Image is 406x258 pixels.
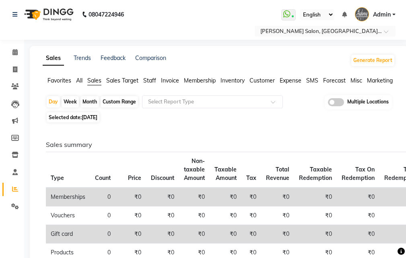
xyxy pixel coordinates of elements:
[47,112,99,122] span: Selected date:
[373,10,391,19] span: Admin
[101,96,138,107] div: Custom Range
[221,77,245,84] span: Inventory
[62,96,79,107] div: Week
[46,141,389,149] h6: Sales summary
[337,225,379,244] td: ₹0
[115,206,146,225] td: ₹0
[82,114,97,120] span: [DATE]
[90,188,115,206] td: 0
[179,225,210,244] td: ₹0
[337,206,379,225] td: ₹0
[47,96,60,107] div: Day
[146,188,179,206] td: ₹0
[95,174,111,182] span: Count
[342,166,375,182] span: Tax On Redemption
[355,7,369,21] img: Admin
[179,206,210,225] td: ₹0
[184,77,216,84] span: Membership
[89,3,124,26] b: 08047224946
[280,77,301,84] span: Expense
[241,206,261,225] td: ₹0
[135,54,166,62] a: Comparison
[210,188,241,206] td: ₹0
[367,77,393,84] span: Marketing
[46,188,90,206] td: Memberships
[351,55,394,66] button: Generate Report
[90,206,115,225] td: 0
[90,225,115,244] td: 0
[151,174,174,182] span: Discount
[101,54,126,62] a: Feedback
[323,77,346,84] span: Forecast
[210,206,241,225] td: ₹0
[146,206,179,225] td: ₹0
[294,225,337,244] td: ₹0
[115,188,146,206] td: ₹0
[294,188,337,206] td: ₹0
[241,188,261,206] td: ₹0
[246,174,256,182] span: Tax
[115,225,146,244] td: ₹0
[294,206,337,225] td: ₹0
[179,188,210,206] td: ₹0
[76,77,82,84] span: All
[350,77,362,84] span: Misc
[46,225,90,244] td: Gift card
[47,77,71,84] span: Favorites
[261,188,294,206] td: ₹0
[249,77,275,84] span: Customer
[347,98,389,106] span: Multiple Locations
[214,166,237,182] span: Taxable Amount
[46,206,90,225] td: Vouchers
[80,96,99,107] div: Month
[106,77,138,84] span: Sales Target
[43,51,64,66] a: Sales
[266,166,289,182] span: Total Revenue
[146,225,179,244] td: ₹0
[87,77,101,84] span: Sales
[184,157,205,182] span: Non-taxable Amount
[261,206,294,225] td: ₹0
[128,174,141,182] span: Price
[51,174,64,182] span: Type
[143,77,156,84] span: Staff
[161,77,179,84] span: Invoice
[261,225,294,244] td: ₹0
[210,225,241,244] td: ₹0
[241,225,261,244] td: ₹0
[306,77,318,84] span: SMS
[337,188,379,206] td: ₹0
[299,166,332,182] span: Taxable Redemption
[74,54,91,62] a: Trends
[21,3,76,26] img: logo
